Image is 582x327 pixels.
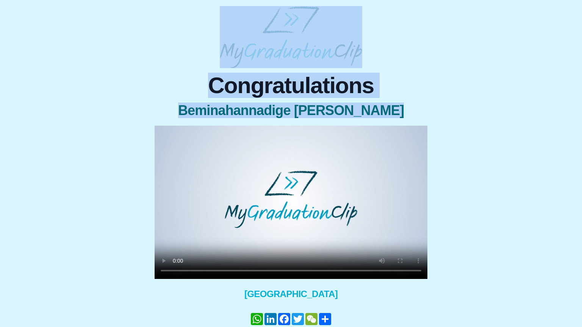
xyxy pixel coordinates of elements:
[155,74,427,97] span: Congratulations
[305,313,318,325] a: WeChat
[318,313,332,325] a: Share
[264,313,277,325] a: LinkedIn
[250,313,264,325] a: WhatsApp
[277,313,291,325] a: Facebook
[220,6,362,68] img: MyGraduationClip
[155,103,427,118] span: Beminahannadige [PERSON_NAME]
[155,288,427,300] span: [GEOGRAPHIC_DATA]
[291,313,305,325] a: Twitter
